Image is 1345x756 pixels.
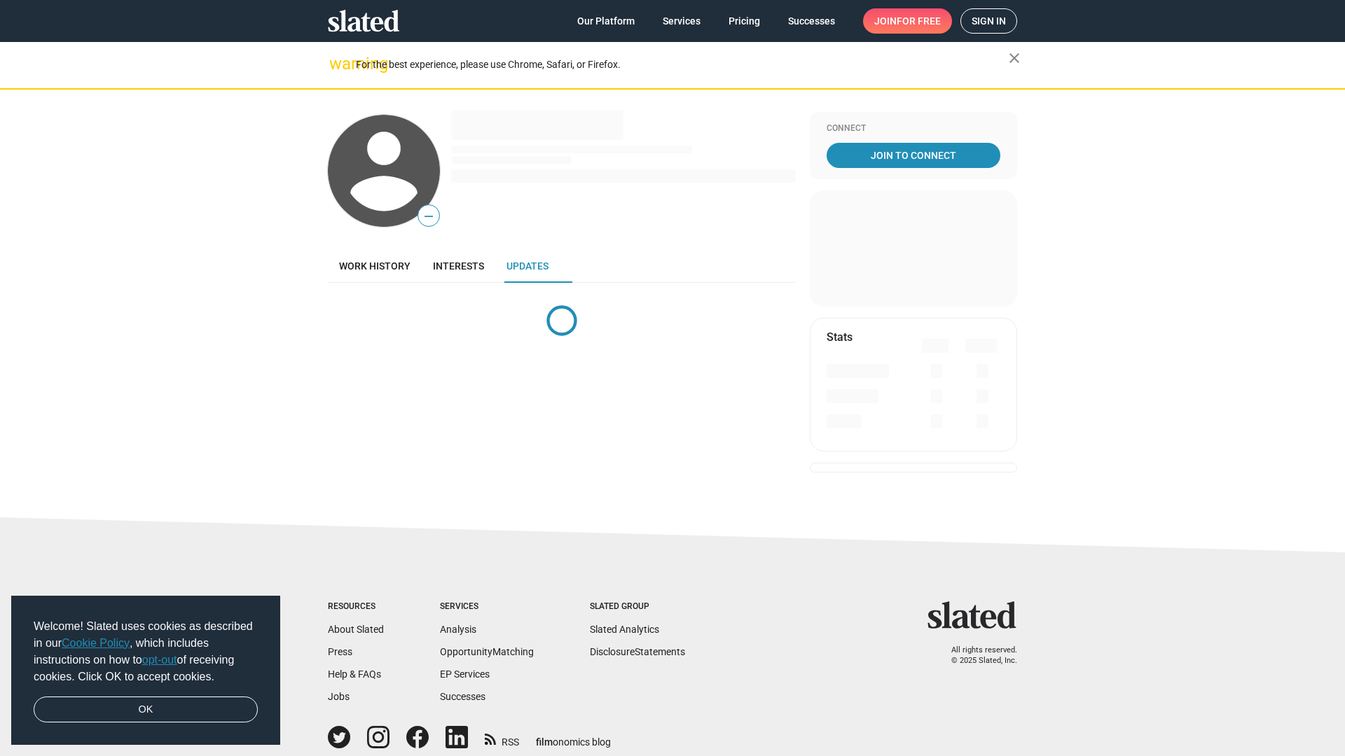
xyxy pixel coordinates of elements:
mat-icon: warning [329,55,346,72]
span: Sign in [972,9,1006,33]
a: Updates [495,249,560,283]
span: Join To Connect [829,143,998,168]
a: Analysis [440,624,476,635]
a: filmonomics blog [536,724,611,749]
a: Cookie Policy [62,637,130,649]
span: — [418,207,439,225]
div: Slated Group [590,601,685,612]
a: Successes [777,8,846,34]
div: cookieconsent [11,596,280,745]
a: Help & FAQs [328,668,381,680]
span: Welcome! Slated uses cookies as described in our , which includes instructions on how to of recei... [34,618,258,685]
a: Services [651,8,712,34]
a: Join To Connect [827,143,1000,168]
a: Interests [422,249,495,283]
mat-card-title: Stats [827,330,853,344]
a: Joinfor free [863,8,952,34]
a: Sign in [960,8,1017,34]
span: Pricing [729,8,760,34]
span: Join [874,8,941,34]
span: Successes [788,8,835,34]
a: opt-out [142,654,177,666]
a: Our Platform [566,8,646,34]
a: RSS [485,727,519,749]
span: Services [663,8,701,34]
span: Work history [339,260,411,272]
div: Resources [328,601,384,612]
div: Services [440,601,534,612]
a: Successes [440,691,485,702]
a: Slated Analytics [590,624,659,635]
mat-icon: close [1006,50,1023,66]
span: film [536,736,553,748]
span: for free [897,8,941,34]
a: Jobs [328,691,350,702]
div: Connect [827,123,1000,134]
a: EP Services [440,668,490,680]
a: Pricing [717,8,771,34]
a: dismiss cookie message [34,696,258,723]
a: About Slated [328,624,384,635]
div: For the best experience, please use Chrome, Safari, or Firefox. [356,55,1009,74]
span: Interests [433,260,484,272]
span: Updates [506,260,549,272]
p: All rights reserved. © 2025 Slated, Inc. [937,645,1017,666]
a: DisclosureStatements [590,646,685,657]
a: OpportunityMatching [440,646,534,657]
a: Press [328,646,352,657]
span: Our Platform [577,8,635,34]
a: Work history [328,249,422,283]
